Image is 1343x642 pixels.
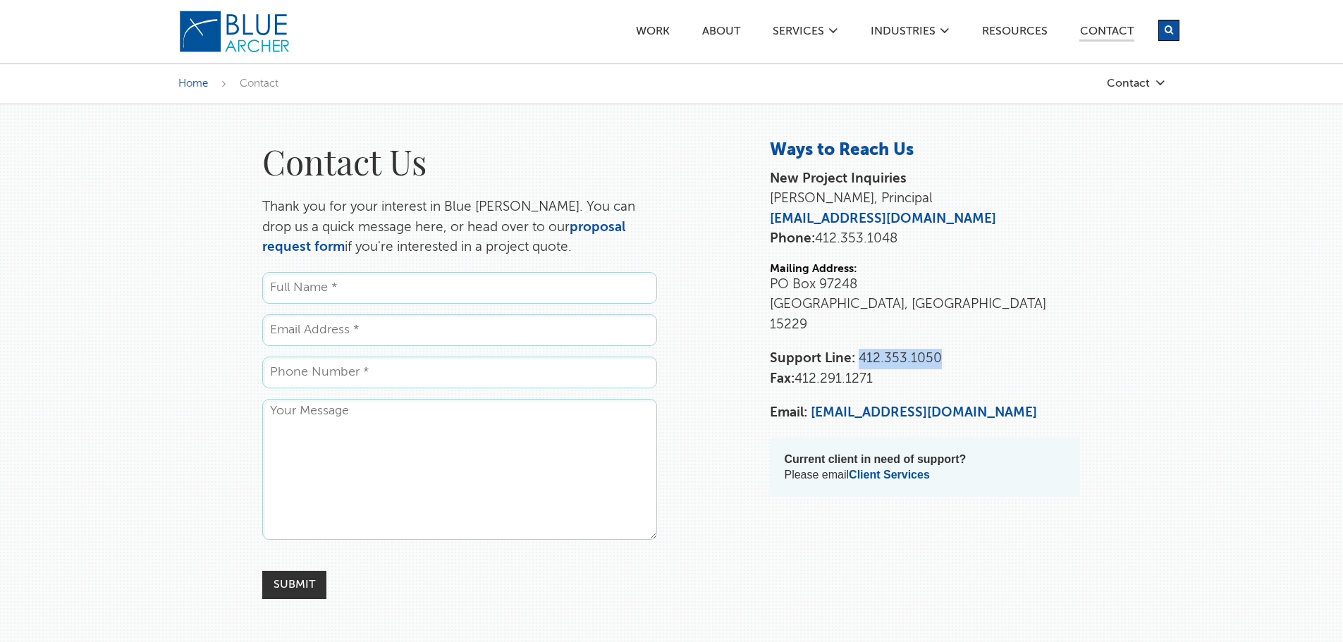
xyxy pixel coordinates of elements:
a: Home [178,78,208,89]
h1: Contact Us [262,140,657,183]
a: ABOUT [701,26,741,41]
h3: Ways to Reach Us [770,140,1080,162]
strong: Mailing Address: [770,264,857,275]
input: Email Address * [262,314,657,346]
p: 412.291.1271 [770,349,1080,389]
strong: Email: [770,406,807,419]
p: Please email [784,452,1066,483]
span: Contact [240,78,278,89]
p: Thank you for your interest in Blue [PERSON_NAME]. You can drop us a quick message here, or head ... [262,197,657,258]
strong: Current client in need of support? [784,453,966,465]
strong: New Project Inquiries [770,172,907,185]
p: PO Box 97248 [GEOGRAPHIC_DATA], [GEOGRAPHIC_DATA] 15229 [770,275,1080,335]
a: Resources [981,26,1048,41]
a: [EMAIL_ADDRESS][DOMAIN_NAME] [811,406,1037,419]
input: Full Name * [262,272,657,304]
input: Submit [262,571,326,599]
a: SERVICES [772,26,825,41]
span: 412.353.1050 [859,352,942,365]
p: [PERSON_NAME], Principal 412.353.1048 [770,169,1080,249]
strong: Support Line: [770,352,855,365]
a: Industries [870,26,936,41]
a: Contact [1079,26,1134,42]
a: Work [635,26,670,41]
strong: Phone: [770,232,815,245]
input: Phone Number * [262,357,657,388]
a: [EMAIL_ADDRESS][DOMAIN_NAME] [770,212,996,226]
img: Blue Archer Logo [178,10,291,54]
strong: Fax: [770,372,795,385]
a: Client Services [849,469,930,481]
a: Contact [1024,78,1165,89]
